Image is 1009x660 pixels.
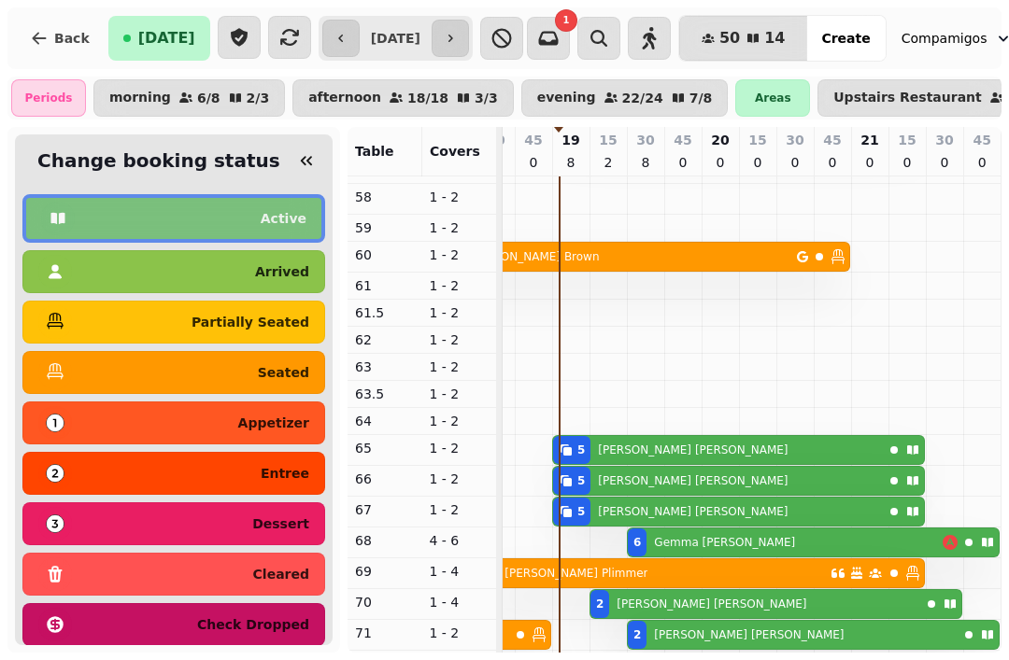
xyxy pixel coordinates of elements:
p: 1 - 2 [430,385,490,403]
span: Compamigos [902,29,988,48]
p: 30 [935,131,953,149]
span: Covers [430,144,480,159]
p: 1 - 2 [430,358,490,376]
p: 1 - 2 [430,624,490,642]
p: 65 [355,439,415,457]
p: evening [537,91,596,105]
p: 18 / 18 [407,91,448,105]
p: 2 [601,153,616,172]
p: [PERSON_NAME] [PERSON_NAME] [617,597,806,611]
p: 6 / 8 [197,91,220,105]
p: 61.5 [355,303,415,322]
p: 2 / 3 [247,91,270,105]
div: 2 [633,627,641,642]
p: 1 - 2 [430,188,490,206]
p: 45 [823,131,841,149]
p: 59 [355,218,415,237]
div: 5 [577,473,585,488]
button: dessert [22,502,325,545]
p: check dropped [197,618,309,631]
p: 63.5 [355,385,415,403]
button: partially seated [22,301,325,344]
p: cleared [253,568,309,581]
div: 2 [596,597,604,611]
p: [PERSON_NAME] Brown [467,249,599,264]
p: 63 [355,358,415,376]
button: arrived [22,250,325,293]
p: 0 [526,153,541,172]
p: seated [258,366,309,379]
p: 45 [674,131,691,149]
p: 69 [355,562,415,581]
h2: Change booking status [30,147,280,174]
p: [PERSON_NAME] [PERSON_NAME] [654,627,844,642]
button: evening22/247/8 [521,79,729,117]
p: 0 [788,153,803,172]
button: appetizer [22,401,325,444]
p: 1 - 2 [430,330,490,349]
span: 50 [719,31,740,46]
p: entree [261,467,309,480]
p: partially seated [192,316,309,329]
p: active [261,212,306,225]
p: 0 [974,153,989,172]
p: 0 [750,153,765,172]
span: Back [54,32,90,45]
button: morning6/82/3 [93,79,285,117]
p: 1 - 2 [430,439,490,457]
p: 70 [355,593,415,611]
p: [PERSON_NAME] Plimmer [504,566,647,581]
button: [DATE] [108,16,210,61]
span: Create [821,32,870,45]
p: 8 [638,153,653,172]
p: 0 [937,153,952,172]
p: Upstairs Restaurant [833,91,982,105]
button: afternoon18/183/3 [292,79,514,117]
span: 1 [562,16,569,25]
p: 1 - 4 [430,562,490,581]
p: 68 [355,531,415,550]
p: [PERSON_NAME] [PERSON_NAME] [598,504,788,519]
div: 6 [633,535,641,550]
p: 1 - 2 [430,276,490,295]
p: 0 [675,153,690,172]
span: Table [355,144,394,159]
p: 21 [860,131,878,149]
div: 5 [577,442,585,457]
button: Back [15,16,105,61]
p: morning [109,91,171,105]
p: 1 - 2 [430,470,490,488]
div: 5 [577,504,585,519]
button: check dropped [22,603,325,646]
div: Areas [735,79,810,117]
span: 14 [764,31,785,46]
p: 22 / 24 [622,91,663,105]
p: 62 [355,330,415,349]
div: Periods [11,79,86,117]
p: 58 [355,188,415,206]
button: Create [806,16,885,61]
button: entree [22,452,325,495]
p: 30 [487,131,504,149]
p: 19 [561,131,579,149]
p: 0 [900,153,915,172]
button: active [22,194,325,243]
p: 61 [355,276,415,295]
p: 15 [748,131,766,149]
p: 7 / 8 [689,91,713,105]
p: 0 [825,153,840,172]
p: 45 [524,131,542,149]
p: 1 - 2 [430,412,490,430]
p: arrived [255,265,309,278]
p: 71 [355,624,415,642]
p: 8 [563,153,578,172]
p: 66 [355,470,415,488]
p: Gemma [PERSON_NAME] [654,535,795,550]
p: 20 [711,131,729,149]
p: 1 - 4 [430,593,490,611]
p: 15 [898,131,916,149]
p: 3 / 3 [475,91,498,105]
p: 4 - 6 [430,531,490,550]
p: 30 [636,131,654,149]
button: 5014 [679,16,808,61]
